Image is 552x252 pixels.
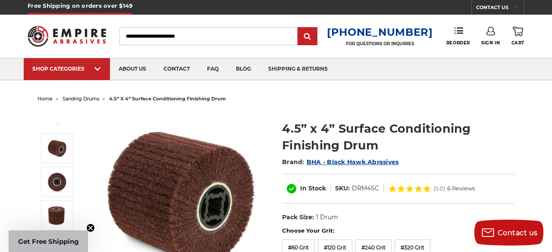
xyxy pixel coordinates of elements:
a: Reorder [446,27,470,45]
span: Brand: [282,158,304,166]
div: Get Free ShippingClose teaser [9,230,88,252]
span: Get Free Shipping [18,237,79,246]
span: (5.0) [433,186,445,191]
a: [PHONE_NUMBER] [327,26,433,38]
img: Non Woven Finishing Sanding Drum [46,205,68,226]
span: Reorder [446,40,470,46]
a: CONTACT US [476,3,524,15]
span: 4.5” x 4” surface conditioning finishing drum [109,96,226,102]
dd: 1 Drum [316,213,338,222]
dd: DRM4SC [352,184,379,193]
div: SHOP CATEGORIES [32,65,101,72]
dt: SKU: [335,184,350,193]
a: Cart [511,27,524,46]
button: Close teaser [86,224,95,232]
button: Contact us [474,220,543,246]
a: about us [110,58,155,80]
a: contact [155,58,198,80]
img: Empire Abrasives [28,21,106,51]
label: Choose Your Grit: [282,227,514,235]
a: sanding drums [63,96,99,102]
img: 4.5" x 4" Surface Conditioning Finishing Drum - 3/4 Inch Quad Key Arbor [46,171,68,193]
span: Cart [511,40,524,46]
img: 4.5 Inch Surface Conditioning Finishing Drum [46,137,68,159]
button: Previous [47,115,68,133]
a: shipping & returns [260,58,336,80]
span: 6 Reviews [447,186,475,191]
span: In Stock [300,184,326,192]
h1: 4.5” x 4” Surface Conditioning Finishing Drum [282,120,514,154]
a: faq [198,58,227,80]
p: FOR QUESTIONS OR INQUIRIES [327,41,433,47]
span: Sign In [481,40,500,46]
a: BHA - Black Hawk Abrasives [307,158,399,166]
dt: Pack Size: [282,213,314,222]
a: blog [227,58,260,80]
input: Submit [299,28,316,45]
span: Contact us [498,229,538,237]
a: home [38,96,53,102]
